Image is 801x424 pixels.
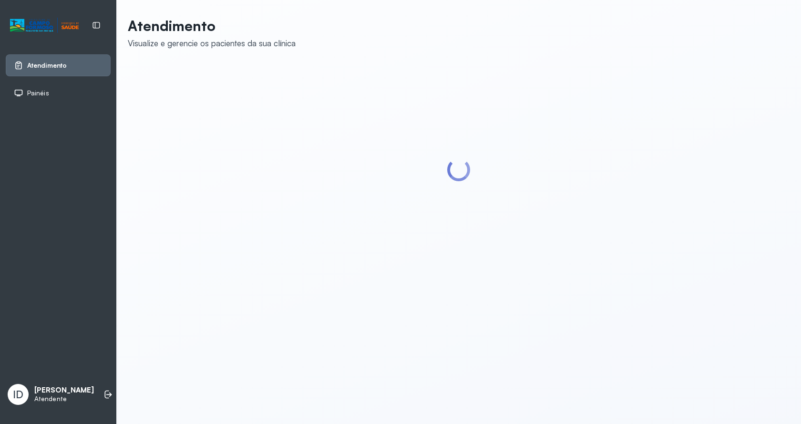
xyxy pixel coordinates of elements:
[27,89,49,97] span: Painéis
[128,38,296,48] div: Visualize e gerencie os pacientes da sua clínica
[27,62,67,70] span: Atendimento
[128,17,296,34] p: Atendimento
[10,18,79,33] img: Logotipo do estabelecimento
[34,386,94,395] p: [PERSON_NAME]
[34,395,94,403] p: Atendente
[13,388,23,401] span: ID
[14,61,103,70] a: Atendimento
